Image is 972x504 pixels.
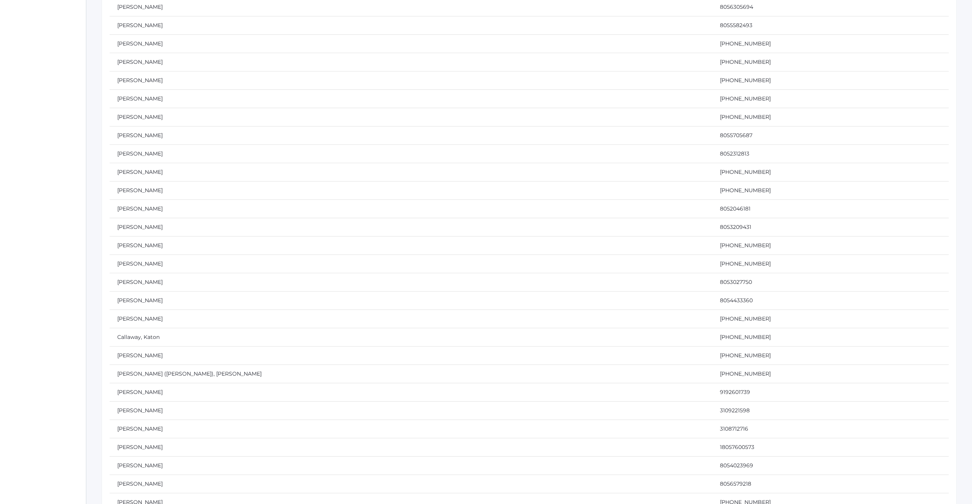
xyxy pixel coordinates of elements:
[117,77,163,84] a: [PERSON_NAME]
[712,475,949,493] td: 8056579218
[712,273,949,291] td: 8053027750
[712,254,949,273] td: [PHONE_NUMBER]
[117,187,163,194] a: [PERSON_NAME]
[712,291,949,310] td: 8054433360
[712,89,949,108] td: [PHONE_NUMBER]
[712,438,949,456] td: 18057600573
[117,389,163,395] a: [PERSON_NAME]
[712,34,949,53] td: [PHONE_NUMBER]
[117,40,163,47] a: [PERSON_NAME]
[712,456,949,475] td: 8054023969
[712,310,949,328] td: [PHONE_NUMBER]
[117,113,163,120] a: [PERSON_NAME]
[712,365,949,383] td: [PHONE_NUMBER]
[117,22,163,29] a: [PERSON_NAME]
[712,108,949,126] td: [PHONE_NUMBER]
[117,260,163,267] a: [PERSON_NAME]
[117,334,160,340] a: Callaway, Katon
[117,297,163,304] a: [PERSON_NAME]
[117,95,163,102] a: [PERSON_NAME]
[712,383,949,401] td: 9192601739
[712,144,949,163] td: 8052312813
[712,16,949,34] td: 8055582493
[712,236,949,254] td: [PHONE_NUMBER]
[117,425,163,432] a: [PERSON_NAME]
[117,205,163,212] a: [PERSON_NAME]
[712,199,949,218] td: 8052046181
[712,71,949,89] td: [PHONE_NUMBER]
[117,315,163,322] a: [PERSON_NAME]
[117,242,163,249] a: [PERSON_NAME]
[712,328,949,346] td: [PHONE_NUMBER]
[117,150,163,157] a: [PERSON_NAME]
[117,279,163,285] a: [PERSON_NAME]
[117,444,163,451] a: [PERSON_NAME]
[117,224,163,230] a: [PERSON_NAME]
[117,169,163,175] a: [PERSON_NAME]
[712,163,949,181] td: [PHONE_NUMBER]
[117,3,163,10] a: [PERSON_NAME]
[117,462,163,469] a: [PERSON_NAME]
[117,58,163,65] a: [PERSON_NAME]
[117,132,163,139] a: [PERSON_NAME]
[117,407,163,414] a: [PERSON_NAME]
[712,218,949,236] td: 8053209431
[117,352,163,359] a: [PERSON_NAME]
[117,480,163,487] a: [PERSON_NAME]
[712,126,949,144] td: 8055705687
[712,181,949,199] td: [PHONE_NUMBER]
[712,401,949,420] td: 3109221598
[712,346,949,365] td: [PHONE_NUMBER]
[712,420,949,438] td: 3108712716
[712,53,949,71] td: [PHONE_NUMBER]
[117,370,262,377] a: [PERSON_NAME] ([PERSON_NAME]), [PERSON_NAME]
